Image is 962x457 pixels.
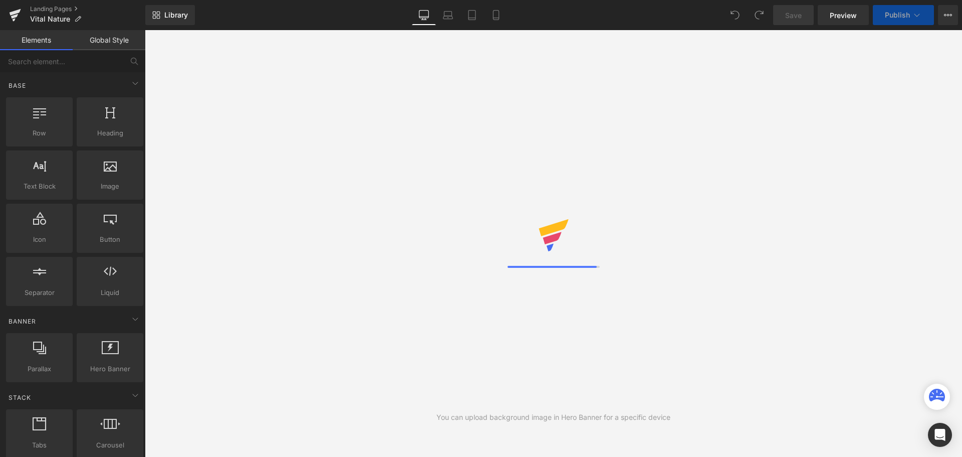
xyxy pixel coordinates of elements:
span: Liquid [80,287,140,298]
div: You can upload background image in Hero Banner for a specific device [436,412,670,423]
span: Icon [9,234,70,245]
span: Carousel [80,440,140,450]
a: Laptop [436,5,460,25]
span: Banner [8,317,37,326]
span: Button [80,234,140,245]
a: New Library [145,5,195,25]
a: Desktop [412,5,436,25]
a: Landing Pages [30,5,145,13]
a: Global Style [73,30,145,50]
button: Redo [749,5,769,25]
span: Text Block [9,181,70,192]
a: Tablet [460,5,484,25]
span: Image [80,181,140,192]
button: Undo [725,5,745,25]
span: Hero Banner [80,364,140,374]
button: Publish [873,5,934,25]
span: Base [8,81,27,90]
span: Publish [885,11,910,19]
span: Row [9,128,70,138]
span: Library [164,11,188,20]
span: Separator [9,287,70,298]
a: Mobile [484,5,508,25]
span: Save [785,10,802,21]
a: Preview [818,5,869,25]
span: Heading [80,128,140,138]
span: Tabs [9,440,70,450]
span: Preview [830,10,857,21]
span: Vital Nature [30,15,70,23]
span: Stack [8,393,32,402]
div: Open Intercom Messenger [928,423,952,447]
span: Parallax [9,364,70,374]
button: More [938,5,958,25]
